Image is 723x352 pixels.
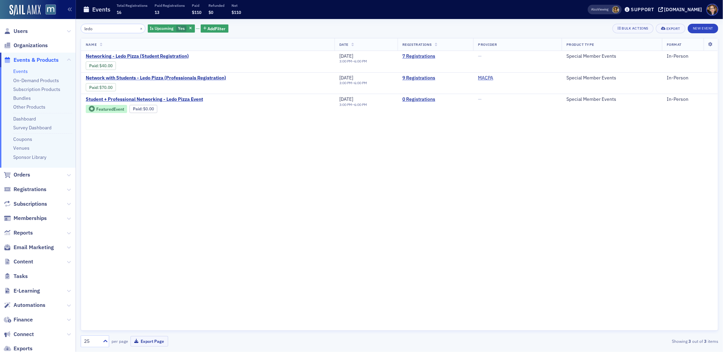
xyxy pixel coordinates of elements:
[192,3,201,8] p: Paid
[86,96,203,103] span: Student + Professional Networking - Ledo Pizza Event
[208,25,226,32] span: Add Filter
[631,6,654,13] div: Support
[4,215,47,222] a: Memberships
[13,77,59,84] a: On-Demand Products
[4,200,47,208] a: Subscriptions
[612,24,654,33] button: Bulk Actions
[14,200,47,208] span: Subscriptions
[100,63,113,68] span: $40.00
[86,61,116,70] div: Paid: 11 - $4000
[13,145,29,151] a: Venues
[4,258,33,265] a: Content
[478,75,493,81] a: MACPA
[478,96,482,102] span: —
[89,85,98,90] a: Paid
[666,27,680,31] div: Export
[130,336,168,347] button: Export Page
[9,5,41,16] a: SailAMX
[14,186,46,193] span: Registrations
[703,338,708,344] strong: 3
[138,25,144,31] button: ×
[354,102,367,107] time: 6:00 PM
[112,338,128,344] label: per page
[129,105,157,113] div: Paid: 0 - $0
[14,56,59,64] span: Events & Products
[478,75,521,81] span: MACPA
[656,24,685,33] button: Export
[566,75,657,81] div: Special Member Events
[478,53,482,59] span: —
[208,10,213,15] span: $0
[14,316,33,323] span: Finance
[89,63,98,68] a: Paid
[150,25,174,31] span: Is Upcoming
[339,102,352,107] time: 3:00 PM
[339,42,348,47] span: Date
[339,59,352,63] time: 3:00 PM
[14,287,40,295] span: E-Learning
[339,59,367,63] div: –
[143,106,154,111] span: $0.00
[133,106,141,111] a: Paid
[4,244,54,251] a: Email Marketing
[14,229,33,237] span: Reports
[14,244,54,251] span: Email Marketing
[13,68,28,74] a: Events
[14,42,48,49] span: Organizations
[4,273,28,280] a: Tasks
[566,96,657,103] div: Special Member Events
[96,107,124,111] div: Featured Event
[339,103,367,107] div: –
[13,116,36,122] a: Dashboard
[13,95,31,101] a: Bundles
[706,4,718,16] span: Profile
[86,42,97,47] span: Name
[688,24,718,33] button: New Event
[4,301,45,309] a: Automations
[612,6,619,13] span: Laura Swann
[13,125,52,131] a: Survey Dashboard
[14,215,47,222] span: Memberships
[92,5,111,14] h1: Events
[208,3,224,8] p: Refunded
[14,331,34,338] span: Connect
[86,75,226,81] span: Network with Students - Ledo Pizza (Professionals Registration)
[402,75,468,81] a: 9 Registrations
[402,96,468,103] a: 0 Registrations
[86,83,116,91] div: Paid: 8 - $7000
[89,63,100,68] span: :
[4,171,30,179] a: Orders
[100,85,113,90] span: $70.00
[45,4,56,15] img: SailAMX
[4,42,48,49] a: Organizations
[354,59,367,63] time: 6:00 PM
[148,24,195,33] div: Yes
[41,4,56,16] a: View Homepage
[402,53,468,59] a: 7 Registrations
[510,338,718,344] div: Showing out of items
[178,25,185,31] span: Yes
[4,316,33,323] a: Finance
[13,86,60,92] a: Subscription Products
[566,42,594,47] span: Product Type
[339,80,352,85] time: 3:00 PM
[117,10,121,15] span: 16
[13,154,46,160] a: Sponsor Library
[14,171,30,179] span: Orders
[86,105,127,113] div: Featured Event
[14,273,28,280] span: Tasks
[81,24,145,33] input: Search…
[201,24,228,33] button: AddFilter
[4,27,28,35] a: Users
[4,56,59,64] a: Events & Products
[155,10,159,15] span: 13
[339,75,353,81] span: [DATE]
[14,27,28,35] span: Users
[402,42,432,47] span: Registrations
[339,81,367,85] div: –
[4,331,34,338] a: Connect
[86,53,200,59] a: Networking - Ledo Pizza (Student Registration)
[478,42,497,47] span: Provider
[86,96,215,103] a: Student + Professional Networking - Ledo Pizza Event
